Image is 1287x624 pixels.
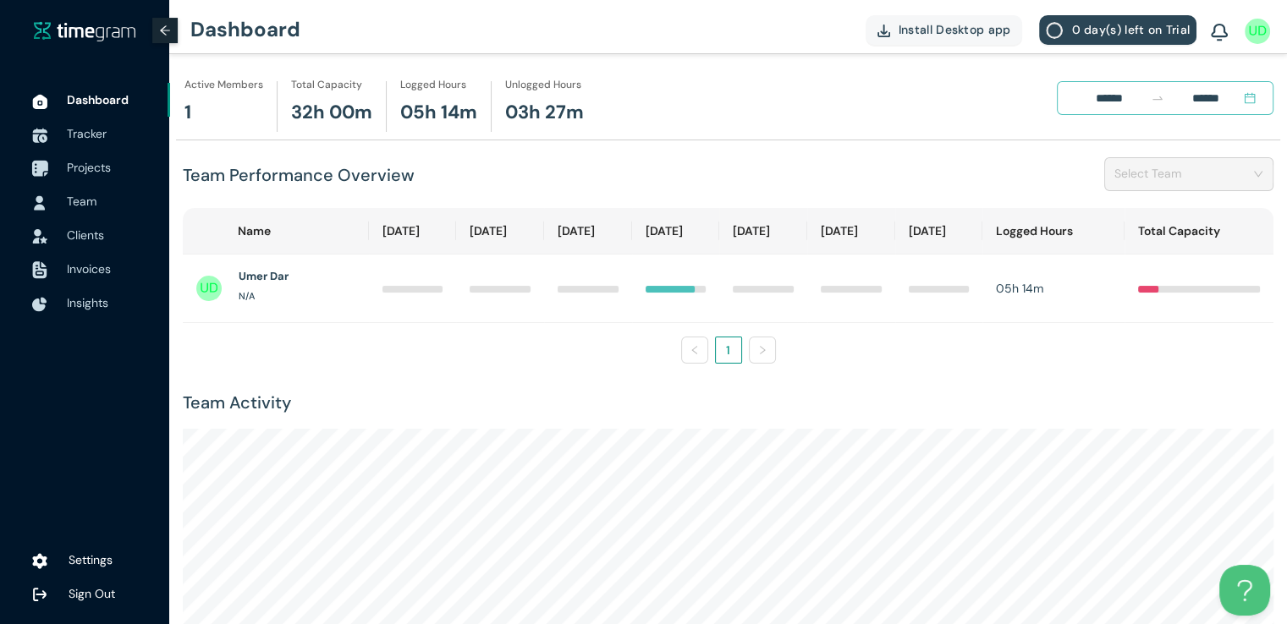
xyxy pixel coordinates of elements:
[32,229,47,244] img: InvoiceIcon
[291,77,362,93] h1: Total Capacity
[757,345,767,355] span: right
[239,268,289,285] h1: Umer Dar
[32,553,47,570] img: settings.78e04af822cf15d41b38c81147b09f22.svg
[31,161,48,178] img: ProjectIcon
[32,297,47,312] img: InsightsIcon
[69,586,115,601] span: Sign Out
[32,128,47,143] img: TimeTrackerIcon
[67,261,111,276] span: Invoices
[1151,91,1164,105] span: swap-right
[505,77,581,93] h1: Unlogged Hours
[196,276,222,301] img: UserIcon
[291,98,372,128] h1: 32h 00m
[807,208,895,255] th: [DATE]
[69,552,113,567] span: Settings
[67,160,111,175] span: Projects
[67,126,107,141] span: Tracker
[32,195,47,211] img: UserIcon
[369,208,457,255] th: [DATE]
[749,337,776,364] button: right
[1039,15,1196,45] button: 0 day(s) left on Trial
[183,162,415,189] h1: Team Performance Overview
[456,208,544,255] th: [DATE]
[1151,91,1164,105] span: to
[183,390,1273,416] h1: Team Activity
[32,261,47,279] img: InvoiceIcon
[716,337,741,363] a: 1
[239,289,255,304] h1: N/A
[632,208,720,255] th: [DATE]
[996,279,1111,298] div: 05h 14m
[895,208,983,255] th: [DATE]
[400,98,477,128] h1: 05h 14m
[67,227,104,243] span: Clients
[183,208,369,255] th: Name
[866,15,1023,45] button: Install Desktop app
[681,337,708,364] button: left
[719,208,807,255] th: [DATE]
[899,20,1011,39] span: Install Desktop app
[749,337,776,364] li: Next Page
[32,587,47,602] img: logOut.ca60ddd252d7bab9102ea2608abe0238.svg
[34,20,135,41] a: timegram
[67,92,129,107] span: Dashboard
[190,4,300,55] h1: Dashboard
[715,337,742,364] li: 1
[690,345,700,355] span: left
[67,194,96,209] span: Team
[1125,208,1273,255] th: Total Capacity
[67,295,108,310] span: Insights
[505,98,584,128] h1: 03h 27m
[32,94,47,109] img: DashboardIcon
[184,77,263,93] h1: Active Members
[982,208,1125,255] th: Logged Hours
[159,25,171,36] span: arrow-left
[1071,20,1190,39] span: 0 day(s) left on Trial
[544,208,632,255] th: [DATE]
[681,337,708,364] li: Previous Page
[877,25,890,37] img: DownloadApp
[1245,19,1270,44] img: UserIcon
[184,98,191,128] h1: 1
[34,21,135,41] img: timegram
[400,77,466,93] h1: Logged Hours
[1211,24,1228,42] img: BellIcon
[1219,565,1270,616] iframe: Toggle Customer Support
